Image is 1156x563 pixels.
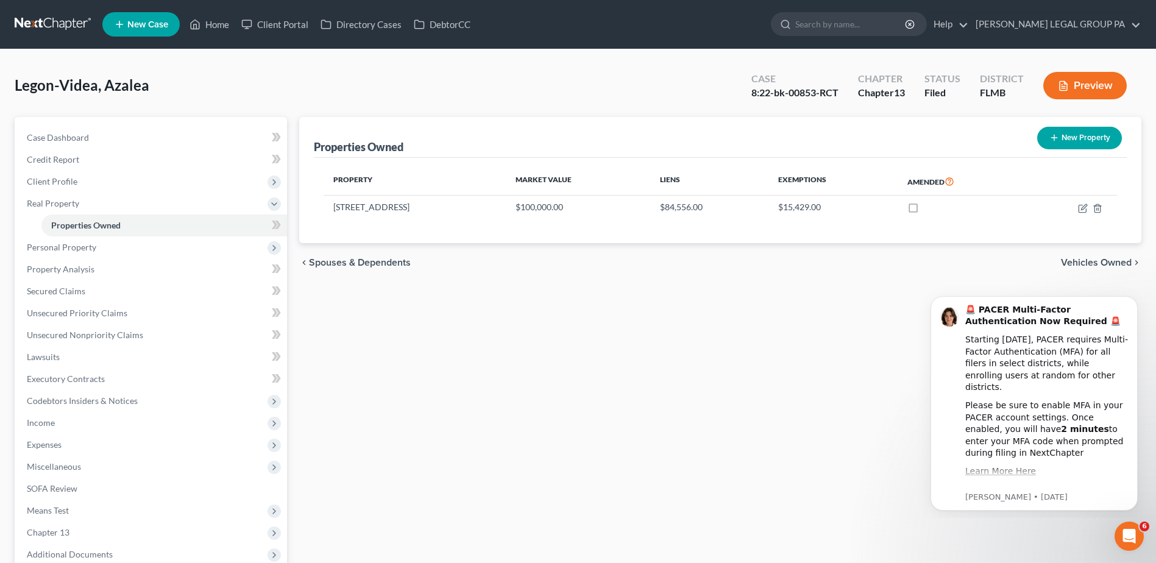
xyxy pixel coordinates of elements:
div: District [980,72,1024,86]
a: Secured Claims [17,280,287,302]
span: New Case [127,20,168,29]
span: Chapter 13 [27,527,69,537]
span: Client Profile [27,176,77,186]
th: Amended [898,168,1024,196]
span: Vehicles Owned [1061,258,1132,267]
th: Property [324,168,506,196]
span: Personal Property [27,242,96,252]
button: Vehicles Owned chevron_right [1061,258,1141,267]
button: chevron_left Spouses & Dependents [299,258,411,267]
a: Home [183,13,235,35]
span: Credit Report [27,154,79,165]
div: Status [924,72,960,86]
a: Case Dashboard [17,127,287,149]
span: Additional Documents [27,549,113,559]
a: DebtorCC [408,13,477,35]
i: chevron_right [1132,258,1141,267]
span: Codebtors Insiders & Notices [27,395,138,406]
span: Miscellaneous [27,461,81,472]
span: Case Dashboard [27,132,89,143]
div: Chapter [858,72,905,86]
button: New Property [1037,127,1122,149]
span: Expenses [27,439,62,450]
span: Unsecured Priority Claims [27,308,127,318]
th: Market Value [506,168,650,196]
th: Exemptions [768,168,898,196]
p: Message from Emma, sent 6w ago [53,207,216,218]
th: Liens [650,168,768,196]
a: SOFA Review [17,478,287,500]
div: Properties Owned [314,140,403,154]
a: Client Portal [235,13,314,35]
div: FLMB [980,86,1024,100]
a: Lawsuits [17,346,287,368]
a: Properties Owned [41,214,287,236]
td: $84,556.00 [650,196,768,219]
a: Unsecured Nonpriority Claims [17,324,287,346]
a: Credit Report [17,149,287,171]
a: Directory Cases [314,13,408,35]
span: Real Property [27,198,79,208]
div: Case [751,72,839,86]
input: Search by name... [795,13,907,35]
a: Executory Contracts [17,368,287,390]
span: Secured Claims [27,286,85,296]
iframe: Intercom notifications message [912,285,1156,518]
div: Filed [924,86,960,100]
span: Property Analysis [27,264,94,274]
a: Unsecured Priority Claims [17,302,287,324]
span: Income [27,417,55,428]
div: 8:22-bk-00853-RCT [751,86,839,100]
span: 6 [1140,522,1149,531]
i: chevron_left [299,258,309,267]
a: [PERSON_NAME] LEGAL GROUP PA [970,13,1141,35]
span: Lawsuits [27,352,60,362]
span: SOFA Review [27,483,77,494]
a: Property Analysis [17,258,287,280]
span: Means Test [27,505,69,515]
i: We use the Salesforce Authenticator app for MFA at NextChapter and other users are reporting the ... [53,199,216,245]
td: $15,429.00 [768,196,898,219]
a: Help [927,13,968,35]
td: [STREET_ADDRESS] [324,196,506,219]
span: Spouses & Dependents [309,258,411,267]
td: $100,000.00 [506,196,650,219]
span: Executory Contracts [27,374,105,384]
span: 13 [894,87,905,98]
span: Unsecured Nonpriority Claims [27,330,143,340]
div: Chapter [858,86,905,100]
span: Properties Owned [51,220,121,230]
iframe: Intercom live chat [1115,522,1144,551]
span: Legon-Videa, Azalea [15,76,149,94]
button: Preview [1043,72,1127,99]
